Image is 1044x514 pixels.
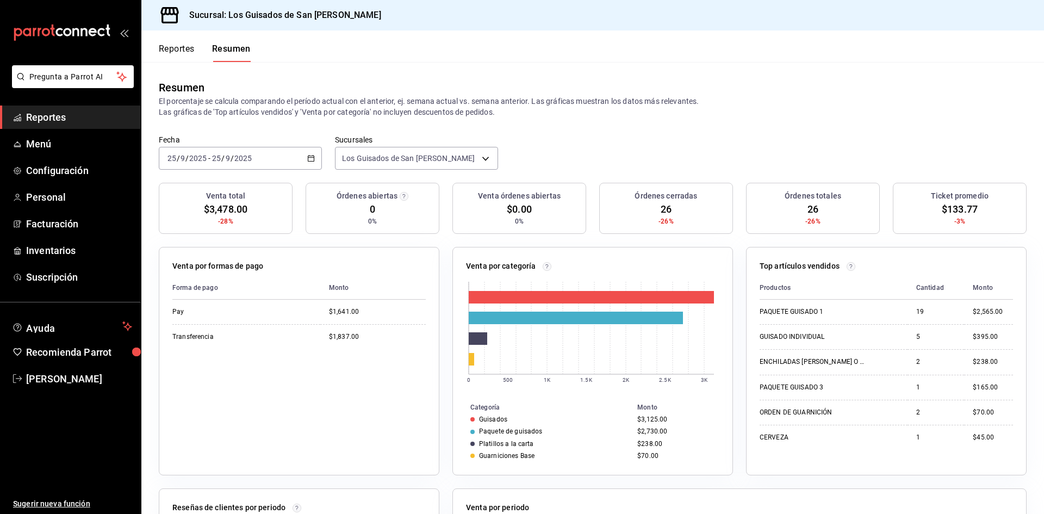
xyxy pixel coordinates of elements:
div: CERVEZA [760,433,868,442]
span: / [177,154,180,163]
button: Pregunta a Parrot AI [12,65,134,88]
h3: Ticket promedio [931,190,989,202]
input: -- [212,154,221,163]
text: 3K [701,377,708,383]
div: $2,565.00 [973,307,1013,317]
span: Sugerir nueva función [13,498,132,510]
span: -26% [658,216,674,226]
th: Cantidad [908,276,965,300]
div: $1,641.00 [329,307,426,317]
div: $1,837.00 [329,332,426,342]
div: $238.00 [637,440,715,448]
span: / [185,154,189,163]
div: 2 [916,408,956,417]
span: -26% [805,216,821,226]
div: PAQUETE GUISADO 1 [760,307,868,317]
div: 2 [916,357,956,367]
span: $3,478.00 [204,202,247,216]
div: Resumen [159,79,204,96]
p: El porcentaje se calcula comparando el período actual con el anterior, ej. semana actual vs. sema... [159,96,1027,117]
div: Platillos a la carta [479,440,534,448]
button: open_drawer_menu [120,28,128,37]
h3: Venta total [206,190,245,202]
h3: Sucursal: Los Guisados de San [PERSON_NAME] [181,9,381,22]
th: Monto [320,276,426,300]
h3: Órdenes cerradas [635,190,697,202]
span: [PERSON_NAME] [26,371,132,386]
span: $0.00 [507,202,532,216]
th: Monto [964,276,1013,300]
input: ---- [189,154,207,163]
span: / [221,154,225,163]
span: Configuración [26,163,132,178]
span: Pregunta a Parrot AI [29,71,117,83]
th: Forma de pago [172,276,320,300]
p: Reseñas de clientes por periodo [172,502,285,513]
div: $3,125.00 [637,416,715,423]
h3: Órdenes totales [785,190,841,202]
span: Facturación [26,216,132,231]
div: 1 [916,383,956,392]
div: Guisados [479,416,507,423]
div: 5 [916,332,956,342]
p: Venta por formas de pago [172,261,263,272]
div: $395.00 [973,332,1013,342]
text: 2K [623,377,630,383]
div: Guarniciones Base [479,452,535,460]
div: 19 [916,307,956,317]
span: / [231,154,234,163]
h3: Órdenes abiertas [337,190,397,202]
span: Ayuda [26,320,118,333]
div: $45.00 [973,433,1013,442]
span: Recomienda Parrot [26,345,132,360]
h3: Venta órdenes abiertas [478,190,561,202]
span: -3% [954,216,965,226]
input: -- [167,154,177,163]
p: Venta por periodo [466,502,529,513]
span: -28% [218,216,233,226]
button: Reportes [159,44,195,62]
div: navigation tabs [159,44,251,62]
div: Pay [172,307,281,317]
input: ---- [234,154,252,163]
p: Top artículos vendidos [760,261,840,272]
text: 1.5K [580,377,592,383]
div: ORDEN DE GUARNICIÓN [760,408,868,417]
div: $70.00 [637,452,715,460]
span: Los Guisados de San [PERSON_NAME] [342,153,475,164]
text: 500 [503,377,513,383]
span: Reportes [26,110,132,125]
input: -- [180,154,185,163]
div: 1 [916,433,956,442]
text: 2.5K [659,377,671,383]
th: Monto [633,401,732,413]
div: GUISADO INDIVIDUAL [760,332,868,342]
span: 0 [370,202,375,216]
a: Pregunta a Parrot AI [8,79,134,90]
span: Inventarios [26,243,132,258]
input: -- [225,154,231,163]
span: 0% [515,216,524,226]
th: Productos [760,276,908,300]
text: 1K [544,377,551,383]
span: $133.77 [942,202,978,216]
span: - [208,154,210,163]
button: Resumen [212,44,251,62]
span: Personal [26,190,132,205]
span: 0% [368,216,377,226]
div: Transferencia [172,332,281,342]
div: ENCHILADAS [PERSON_NAME] O VERDES CON POLLO [760,357,868,367]
span: 26 [661,202,672,216]
span: Suscripción [26,270,132,284]
label: Sucursales [335,136,498,144]
span: 26 [807,202,818,216]
div: $70.00 [973,408,1013,417]
div: $2,730.00 [637,428,715,435]
div: $165.00 [973,383,1013,392]
div: Paquete de guisados [479,428,542,435]
p: Venta por categoría [466,261,536,272]
div: PAQUETE GUISADO 3 [760,383,868,392]
span: Menú [26,137,132,151]
text: 0 [467,377,470,383]
th: Categoría [453,401,633,413]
